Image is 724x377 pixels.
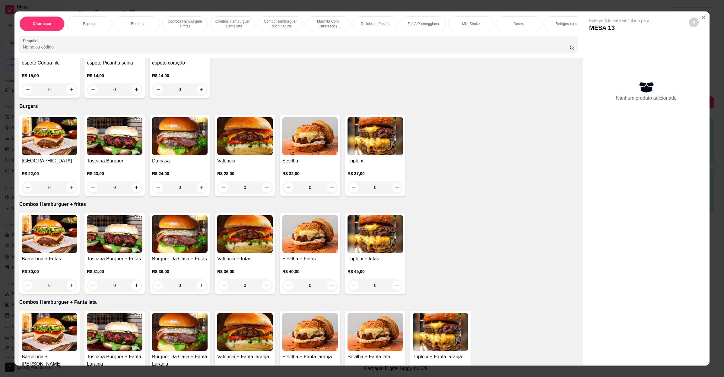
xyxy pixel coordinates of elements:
p: R$ 37,00 [348,171,403,177]
img: product-image [152,215,208,253]
h4: Sevilha + Fritas [282,255,338,262]
p: Doces [513,21,524,26]
p: Espetos [83,21,96,26]
h4: espeto Picanha suina [87,59,142,67]
button: Close [699,13,708,22]
h4: Triplo x + fritas [348,255,403,262]
p: Combos Hamburguer + fritas [167,19,202,29]
p: Este pedido será vinculado para [589,17,649,24]
p: MESA 13 [589,24,649,32]
img: product-image [22,215,77,253]
p: R$ 36,00 [152,269,208,275]
h4: Toscana Burguer [87,157,142,165]
img: product-image [87,313,142,351]
p: R$ 30,00 [22,269,77,275]
h4: Valência [217,157,273,165]
p: R$ 14,00 [87,73,142,79]
img: product-image [87,215,142,253]
h4: Toscana Burguer + Fritas [87,255,142,262]
img: product-image [282,117,338,155]
h4: Sevilha + Fanta lata [348,353,403,360]
h4: espeto Contra file [22,59,77,67]
img: product-image [87,117,142,155]
p: Deliciosos Pastéis [361,21,390,26]
img: product-image [348,117,403,155]
button: decrease-product-quantity [689,17,699,27]
p: R$ 14,00 [152,73,208,79]
h4: Barcelona + [PERSON_NAME] [22,353,77,368]
img: product-image [282,313,338,351]
h4: Valência + fritas [217,255,273,262]
p: Milk Shake [462,21,480,26]
h4: Da casa [152,157,208,165]
input: Pesquisa [23,44,570,50]
p: R$ 31,00 [87,269,142,275]
p: Filé A Parmeggiana [408,21,439,26]
p: R$ 23,00 [87,171,142,177]
img: product-image [348,313,403,351]
button: increase-product-quantity [66,85,76,94]
button: increase-product-quantity [132,85,141,94]
p: Combos Hamburguer + Fanta lata [215,19,250,29]
p: Combo Hamburguer + suco natural [263,19,298,29]
img: product-image [348,215,403,253]
p: Combos Hamburguer + fritas [19,201,578,208]
button: decrease-product-quantity [153,85,163,94]
p: Churrasco [33,21,51,26]
p: Combos Hamburguer + Fanta lata [19,299,578,306]
p: Refrigerantes [555,21,577,26]
img: product-image [217,313,273,351]
p: R$ 45,00 [348,269,403,275]
img: product-image [217,117,273,155]
h4: Triplo x [348,157,403,165]
img: product-image [22,117,77,155]
h4: Triplo x + Fanta laranja [413,353,468,360]
p: R$ 40,00 [282,269,338,275]
p: R$ 28,00 [217,171,273,177]
p: Nenhum produto adicionado [616,95,677,102]
p: R$ 32,00 [282,171,338,177]
h4: [GEOGRAPHIC_DATA] [22,157,77,165]
h4: Sevilha + Fanta laranja [282,353,338,360]
p: R$ 15,00 [22,73,77,79]
p: Marmita Com Churrasco ( Novidade ) [310,19,345,29]
button: increase-product-quantity [197,85,206,94]
p: Burgers [131,21,144,26]
h4: Burguer Da Casa + Fanta Laranja [152,353,208,368]
h4: Burguer Da Casa + Fritas [152,255,208,262]
p: R$ 36,00 [217,269,273,275]
img: product-image [22,313,77,351]
p: R$ 22,00 [22,171,77,177]
button: decrease-product-quantity [88,85,98,94]
img: product-image [152,117,208,155]
h4: Toscana Burguer + Fanta Laranja [87,353,142,368]
p: R$ 24,00 [152,171,208,177]
label: Pesquisa [23,38,40,43]
p: Burgers [19,103,578,110]
h4: espeto coração [152,59,208,67]
img: product-image [152,313,208,351]
h4: Valencia + Fanta laranja [217,353,273,360]
img: product-image [217,215,273,253]
img: product-image [413,313,468,351]
img: product-image [282,215,338,253]
h4: Sevilha [282,157,338,165]
button: decrease-product-quantity [23,85,33,94]
h4: Barcelona + Fritas [22,255,77,262]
